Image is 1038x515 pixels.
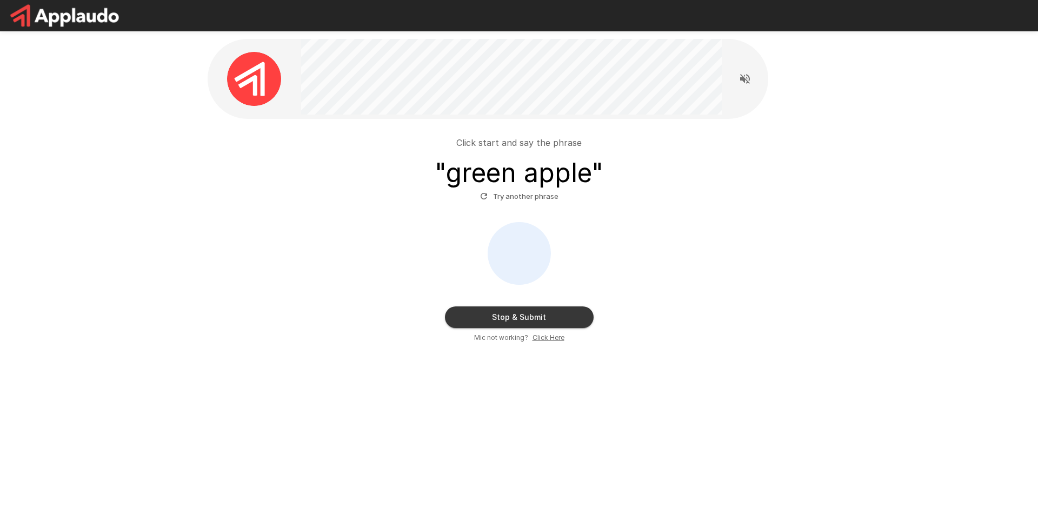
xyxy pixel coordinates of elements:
button: Read questions aloud [734,68,756,90]
p: Click start and say the phrase [456,136,582,149]
u: Click Here [533,333,564,342]
button: Try another phrase [477,188,561,205]
span: Mic not working? [474,332,528,343]
img: applaudo_avatar.png [227,52,281,106]
h3: " green apple " [435,158,603,188]
button: Stop & Submit [445,306,594,328]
